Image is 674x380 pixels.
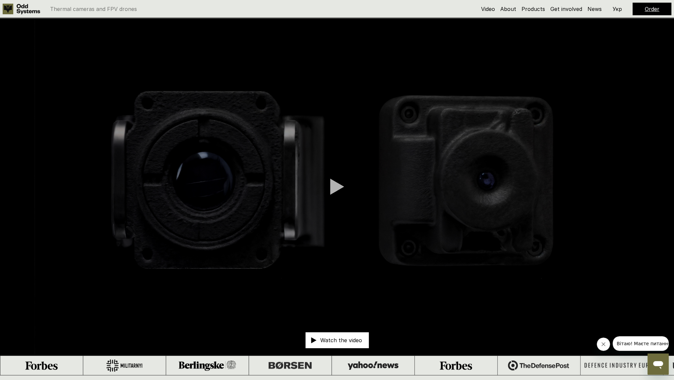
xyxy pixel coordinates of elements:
[481,6,495,12] a: Video
[647,353,669,375] iframe: Button to launch messaging window
[645,6,659,12] a: Order
[613,336,669,351] iframe: Message from company
[500,6,516,12] a: About
[597,338,610,351] iframe: Close message
[320,338,362,343] p: Watch the video
[587,6,602,12] a: News
[521,6,545,12] a: Products
[613,6,622,12] p: Укр
[4,5,61,10] span: Вітаю! Маєте питання?
[50,6,137,12] p: Thermal cameras and FPV drones
[550,6,582,12] a: Get involved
